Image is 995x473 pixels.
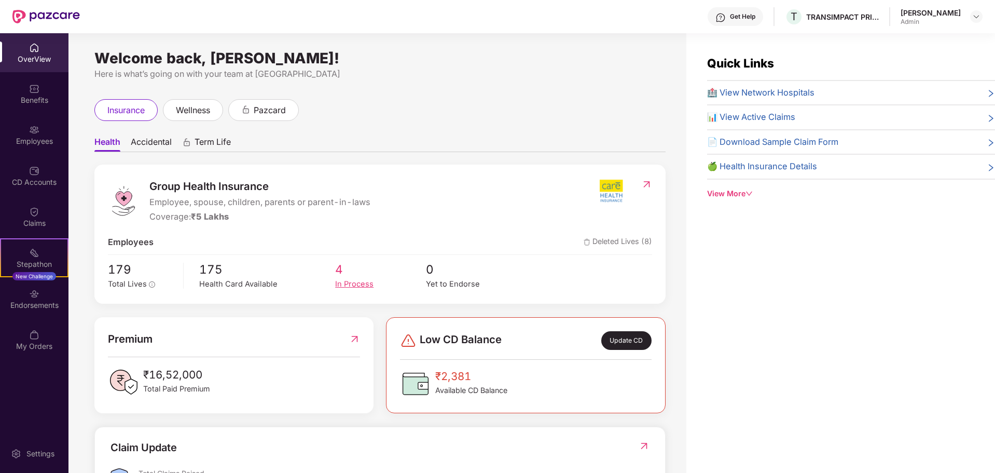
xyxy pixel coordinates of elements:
img: deleteIcon [584,239,590,246]
span: ₹16,52,000 [143,367,210,383]
div: Welcome back, [PERSON_NAME]! [94,54,666,62]
img: RedirectIcon [639,441,649,451]
img: svg+xml;base64,PHN2ZyBpZD0iRHJvcGRvd24tMzJ4MzIiIHhtbG5zPSJodHRwOi8vd3d3LnczLm9yZy8yMDAwL3N2ZyIgd2... [972,12,980,21]
span: Employees [108,236,154,249]
div: Health Card Available [199,278,335,290]
span: 0 [426,260,517,279]
img: svg+xml;base64,PHN2ZyBpZD0iQ2xhaW0iIHhtbG5zPSJodHRwOi8vd3d3LnczLm9yZy8yMDAwL3N2ZyIgd2lkdGg9IjIwIi... [29,207,39,217]
span: 🏥 View Network Hospitals [707,86,814,100]
div: [PERSON_NAME] [901,8,961,18]
span: info-circle [149,281,155,288]
div: animation [241,105,251,114]
div: New Challenge [12,272,56,280]
span: ₹5 Lakhs [191,211,229,222]
div: Yet to Endorse [426,278,517,290]
span: 179 [108,260,176,279]
span: 📊 View Active Claims [707,111,795,124]
img: svg+xml;base64,PHN2ZyBpZD0iQmVuZWZpdHMiIHhtbG5zPSJodHRwOi8vd3d3LnczLm9yZy8yMDAwL3N2ZyIgd2lkdGg9Ij... [29,84,39,94]
span: T [791,10,797,23]
div: TRANSIMPACT PRIVATE LIMITED [806,12,879,22]
div: Settings [23,449,58,459]
span: right [987,162,995,173]
span: Group Health Insurance [149,178,370,195]
span: right [987,113,995,124]
div: Coverage: [149,210,370,224]
span: Available CD Balance [435,385,507,396]
div: Stepathon [1,259,67,269]
span: down [745,190,753,197]
img: RedirectIcon [349,331,360,347]
div: Admin [901,18,961,26]
span: right [987,138,995,149]
span: wellness [176,104,210,117]
img: svg+xml;base64,PHN2ZyBpZD0iSG9tZSIgeG1sbnM9Imh0dHA6Ly93d3cudzMub3JnLzIwMDAvc3ZnIiB3aWR0aD0iMjAiIG... [29,43,39,53]
span: pazcard [254,104,286,117]
img: New Pazcare Logo [12,10,80,23]
div: Get Help [730,12,755,21]
span: right [987,88,995,100]
div: animation [182,138,191,147]
span: Total Lives [108,279,147,289]
img: RedirectIcon [641,179,652,190]
img: svg+xml;base64,PHN2ZyBpZD0iRGFuZ2VyLTMyeDMyIiB4bWxucz0iaHR0cDovL3d3dy53My5vcmcvMjAwMC9zdmciIHdpZH... [400,332,417,349]
span: Employee, spouse, children, parents or parent-in-laws [149,196,370,209]
span: ₹2,381 [435,368,507,385]
span: Total Paid Premium [143,383,210,395]
img: svg+xml;base64,PHN2ZyBpZD0iRW1wbG95ZWVzIiB4bWxucz0iaHR0cDovL3d3dy53My5vcmcvMjAwMC9zdmciIHdpZHRoPS... [29,125,39,135]
div: View More [707,188,995,199]
span: 175 [199,260,335,279]
span: Term Life [195,137,231,152]
img: svg+xml;base64,PHN2ZyBpZD0iSGVscC0zMngzMiIgeG1sbnM9Imh0dHA6Ly93d3cudzMub3JnLzIwMDAvc3ZnIiB3aWR0aD... [715,12,726,23]
img: svg+xml;base64,PHN2ZyBpZD0iQ0RfQWNjb3VudHMiIGRhdGEtbmFtZT0iQ0QgQWNjb3VudHMiIHhtbG5zPSJodHRwOi8vd3... [29,166,39,176]
img: svg+xml;base64,PHN2ZyB4bWxucz0iaHR0cDovL3d3dy53My5vcmcvMjAwMC9zdmciIHdpZHRoPSIyMSIgaGVpZ2h0PSIyMC... [29,248,39,258]
span: insurance [107,104,145,117]
img: svg+xml;base64,PHN2ZyBpZD0iU2V0dGluZy0yMHgyMCIgeG1sbnM9Imh0dHA6Ly93d3cudzMub3JnLzIwMDAvc3ZnIiB3aW... [11,449,21,459]
span: 📄 Download Sample Claim Form [707,136,838,149]
img: svg+xml;base64,PHN2ZyBpZD0iTXlfT3JkZXJzIiBkYXRhLW5hbWU9Ik15IE9yZGVycyIgeG1sbnM9Imh0dHA6Ly93d3cudz... [29,330,39,340]
div: In Process [335,278,426,290]
span: Health [94,137,120,152]
img: svg+xml;base64,PHN2ZyBpZD0iRW5kb3JzZW1lbnRzIiB4bWxucz0iaHR0cDovL3d3dy53My5vcmcvMjAwMC9zdmciIHdpZH... [29,289,39,299]
img: PaidPremiumIcon [108,367,139,398]
span: Premium [108,331,153,347]
span: Low CD Balance [420,331,502,350]
img: logo [108,185,139,217]
div: Update CD [601,331,652,350]
div: Here is what’s going on with your team at [GEOGRAPHIC_DATA] [94,67,666,80]
img: insurerIcon [592,178,631,204]
span: Deleted Lives (8) [584,236,652,249]
span: Accidental [131,137,172,152]
span: Quick Links [707,56,774,70]
span: 4 [335,260,426,279]
div: Claim Update [110,440,177,456]
span: 🍏 Health Insurance Details [707,160,817,173]
img: CDBalanceIcon [400,368,431,399]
